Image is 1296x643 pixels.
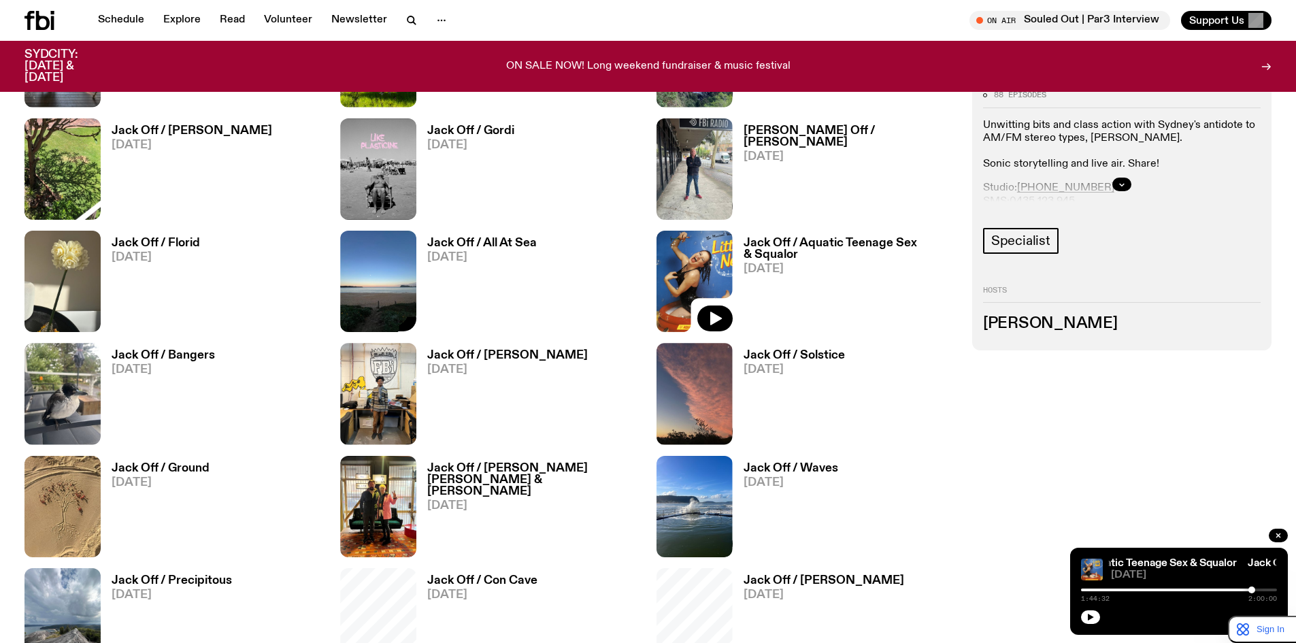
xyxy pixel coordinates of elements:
h3: Jack Off / [PERSON_NAME] [112,125,272,137]
span: [DATE] [112,252,200,263]
h3: Jack Off / Aquatic Teenage Sex & Squalor [744,237,956,261]
img: Film Director Georgi M. Unkovski & Sydney Film Festival CEO Frances Wallace in the FBi studio [340,456,416,557]
p: Unwitting bits and class action with Sydney's antidote to AM/FM stereo types, [PERSON_NAME]. Soni... [983,119,1261,171]
h3: Jack Off / All At Sea [427,237,537,249]
span: 88 episodes [994,91,1046,99]
span: 2:00:00 [1248,595,1277,602]
h3: Jack Off / [PERSON_NAME] [427,350,588,361]
h3: Jack Off / Waves [744,463,838,474]
span: [DATE] [744,263,956,275]
a: Volunteer [256,11,320,30]
h3: Jack Off / Ground [112,463,210,474]
span: [DATE] [112,477,210,489]
h3: [PERSON_NAME] Off / [PERSON_NAME] [744,125,956,148]
a: Newsletter [323,11,395,30]
span: [DATE] [427,252,537,263]
a: Jack Off / [PERSON_NAME][DATE] [416,350,588,444]
a: Jack Off / [PERSON_NAME][DATE] [101,125,272,220]
button: Support Us [1181,11,1272,30]
a: Explore [155,11,209,30]
img: Charlie Owen standing in front of the fbi radio station [657,118,733,220]
span: [DATE] [112,364,215,376]
h3: Jack Off / [PERSON_NAME] [PERSON_NAME] & [PERSON_NAME] [427,463,639,497]
span: [DATE] [112,139,272,151]
a: Read [212,11,253,30]
span: Support Us [1189,14,1244,27]
span: 1:44:32 [1081,595,1110,602]
p: ON SALE NOW! Long weekend fundraiser & music festival [506,61,791,73]
a: Jack Off / Florid[DATE] [101,237,200,332]
a: Jack Off / Solstice[DATE] [733,350,845,444]
a: Jack Off / Bangers[DATE] [101,350,215,444]
span: [DATE] [427,589,537,601]
span: [DATE] [427,500,639,512]
a: Jack Off / Ground[DATE] [101,463,210,557]
a: Jack Off / Aquatic Teenage Sex & Squalor [1036,558,1237,569]
h3: Jack Off / [PERSON_NAME] [744,575,904,587]
span: [DATE] [744,151,956,163]
span: [DATE] [744,364,845,376]
h3: SYDCITY: [DATE] & [DATE] [24,49,112,84]
h3: Jack Off / Con Cave [427,575,537,587]
h2: Hosts [983,286,1261,303]
a: Jack Off / Gordi[DATE] [416,125,514,220]
button: On AirSouled Out | Par3 Interview [969,11,1170,30]
h3: Jack Off / Gordi [427,125,514,137]
a: Jack Off / [PERSON_NAME] [PERSON_NAME] & [PERSON_NAME][DATE] [416,463,639,557]
a: Schedule [90,11,152,30]
span: [DATE] [112,589,232,601]
a: Jack Off / Waves[DATE] [733,463,838,557]
a: Jack Off / All At Sea[DATE] [416,237,537,332]
span: [DATE] [1111,570,1277,580]
h3: Jack Off / Bangers [112,350,215,361]
a: [PERSON_NAME] Off / [PERSON_NAME][DATE] [733,125,956,220]
h3: Jack Off / Precipitous [112,575,232,587]
span: Specialist [991,233,1050,248]
h3: Jack Off / Florid [112,237,200,249]
img: Album cover of Little Nell sitting in a kiddie pool wearing a swimsuit [1081,559,1103,580]
span: [DATE] [427,364,588,376]
span: [DATE] [744,477,838,489]
h3: [PERSON_NAME] [983,316,1261,331]
span: [DATE] [427,139,514,151]
a: Jack Off / Aquatic Teenage Sex & Squalor[DATE] [733,237,956,332]
h3: Jack Off / Solstice [744,350,845,361]
a: Specialist [983,228,1059,254]
span: [DATE] [744,589,904,601]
